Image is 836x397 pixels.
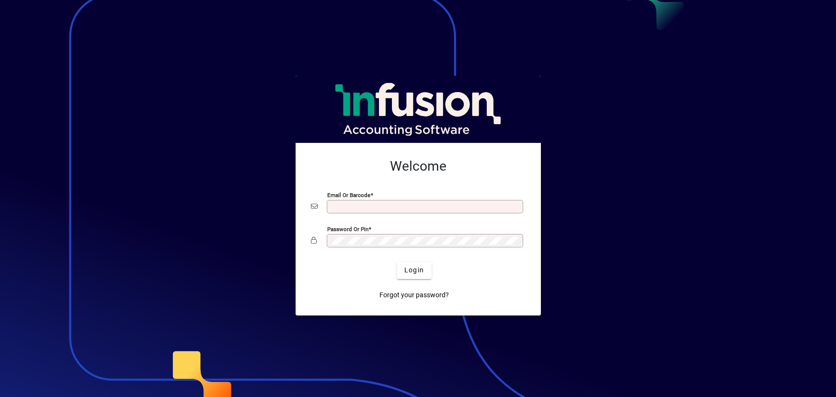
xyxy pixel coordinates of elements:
mat-label: Password or Pin [327,225,368,232]
h2: Welcome [311,158,526,175]
button: Login [397,262,432,279]
span: Login [404,265,424,275]
span: Forgot your password? [379,290,449,300]
a: Forgot your password? [376,287,453,304]
mat-label: Email or Barcode [327,191,370,198]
